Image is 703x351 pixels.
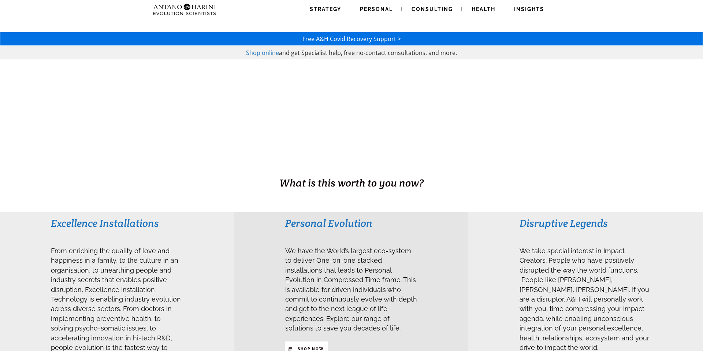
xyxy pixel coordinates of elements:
[279,49,457,57] span: and get Specialist help, free no-contact consultations, and more.
[285,247,417,332] span: We have the World’s largest eco-system to deliver One-on-one stacked installations that leads to ...
[285,217,417,230] h3: Personal Evolution
[246,49,279,57] a: Shop online
[520,217,652,230] h3: Disruptive Legends
[1,160,702,175] h1: BUSINESS. HEALTH. Family. Legacy
[360,6,393,12] span: Personal
[310,6,341,12] span: Strategy
[51,217,183,230] h3: Excellence Installations
[298,347,324,351] strong: SHop NOW
[514,6,544,12] span: Insights
[472,6,495,12] span: Health
[279,176,424,189] span: What is this worth to you now?
[302,35,401,43] a: Free A&H Covid Recovery Support >
[412,6,453,12] span: Consulting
